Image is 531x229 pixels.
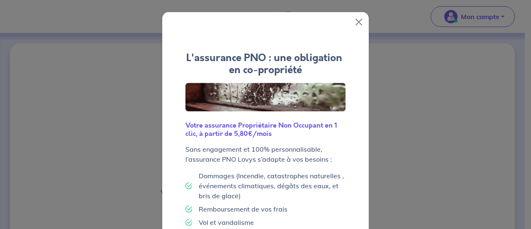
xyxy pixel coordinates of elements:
p: Dommages (Incendie, catastrophes naturelles , événements climatiques, dégâts des eaux, et bris de... [199,171,346,201]
h4: L'assurance PNO : une obligation en co-propriété [185,52,346,76]
p: Sans engagement et 100% personnalisable, l’assurance PNO Lovys s’adapte à vos besoins : [185,144,346,164]
h6: Votre assurance Propriétaire Non Occupant en 1 clic, à partir de 5,80€/mois [185,121,346,137]
p: Vol et vandalisme [199,217,254,227]
p: Remboursement de vos frais [199,204,287,214]
img: Logo Lovys [185,83,346,112]
button: Close [352,15,365,29]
